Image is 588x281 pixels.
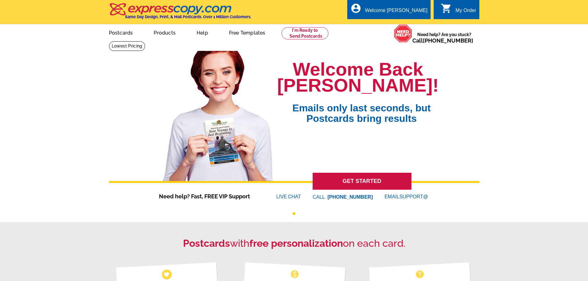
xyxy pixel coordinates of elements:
h4: Same Day Design, Print, & Mail Postcards. Over 1 Million Customers. [125,14,251,19]
a: LIVECHAT [276,194,301,199]
a: Free Templates [219,25,275,39]
button: 1 of 1 [293,212,295,215]
a: GET STARTED [313,173,411,190]
a: [PHONE_NUMBER] [423,37,473,44]
i: account_circle [350,3,361,14]
font: LIVE [276,193,288,200]
span: Call [412,37,473,44]
span: Emails only last seconds, but Postcards bring results [284,93,439,124]
a: Same Day Design, Print, & Mail Postcards. Over 1 Million Customers. [109,7,251,19]
h1: Welcome Back [PERSON_NAME]! [277,61,439,93]
img: help [394,24,412,43]
span: Need help? Are you stuck? [412,31,476,44]
img: welcome-back-logged-in.png [159,46,277,181]
strong: free personalization [249,238,343,249]
h2: with on each card. [109,238,479,249]
span: favorite [163,271,170,278]
span: Need help? Fast, FREE VIP Support [159,192,258,200]
a: Postcards [99,25,143,39]
a: shopping_cart My Order [441,7,476,14]
div: Welcome [PERSON_NAME] [365,8,427,16]
strong: Postcards [183,238,230,249]
div: My Order [456,8,476,16]
a: Help [187,25,218,39]
span: help [415,269,425,279]
a: Products [144,25,186,39]
i: shopping_cart [441,3,452,14]
span: monetization_on [290,269,300,279]
font: SUPPORT@ [399,193,429,200]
